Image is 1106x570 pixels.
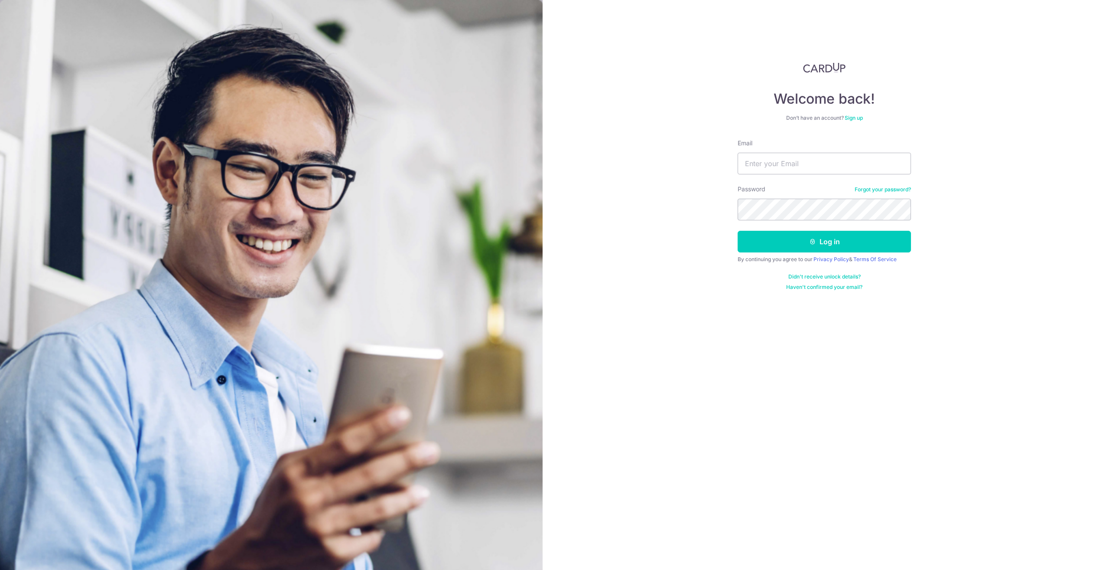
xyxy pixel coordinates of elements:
[788,273,861,280] a: Didn't receive unlock details?
[813,256,849,262] a: Privacy Policy
[845,115,863,121] a: Sign up
[738,185,765,193] label: Password
[786,284,862,291] a: Haven't confirmed your email?
[738,231,911,252] button: Log in
[738,115,911,121] div: Don’t have an account?
[738,90,911,108] h4: Welcome back!
[853,256,897,262] a: Terms Of Service
[803,62,846,73] img: CardUp Logo
[855,186,911,193] a: Forgot your password?
[738,153,911,174] input: Enter your Email
[738,139,752,147] label: Email
[738,256,911,263] div: By continuing you agree to our &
